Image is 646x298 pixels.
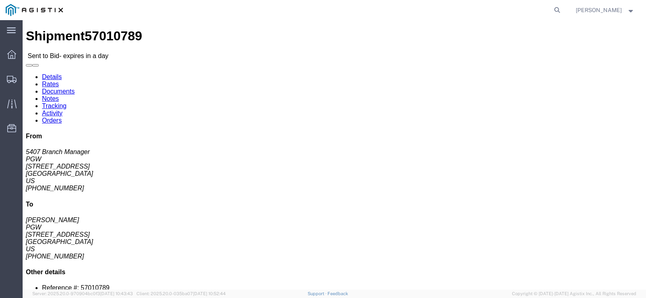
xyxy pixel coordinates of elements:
span: Copyright © [DATE]-[DATE] Agistix Inc., All Rights Reserved [512,290,636,297]
span: [DATE] 10:43:43 [100,291,133,296]
a: Support [308,291,328,296]
span: [DATE] 10:52:44 [193,291,226,296]
span: Client: 2025.20.0-035ba07 [136,291,226,296]
img: logo [6,4,63,16]
button: [PERSON_NAME] [575,5,635,15]
iframe: FS Legacy Container [23,20,646,290]
span: Craig Clark [576,6,622,15]
a: Feedback [327,291,348,296]
span: Server: 2025.20.0-970904bc0f3 [32,291,133,296]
